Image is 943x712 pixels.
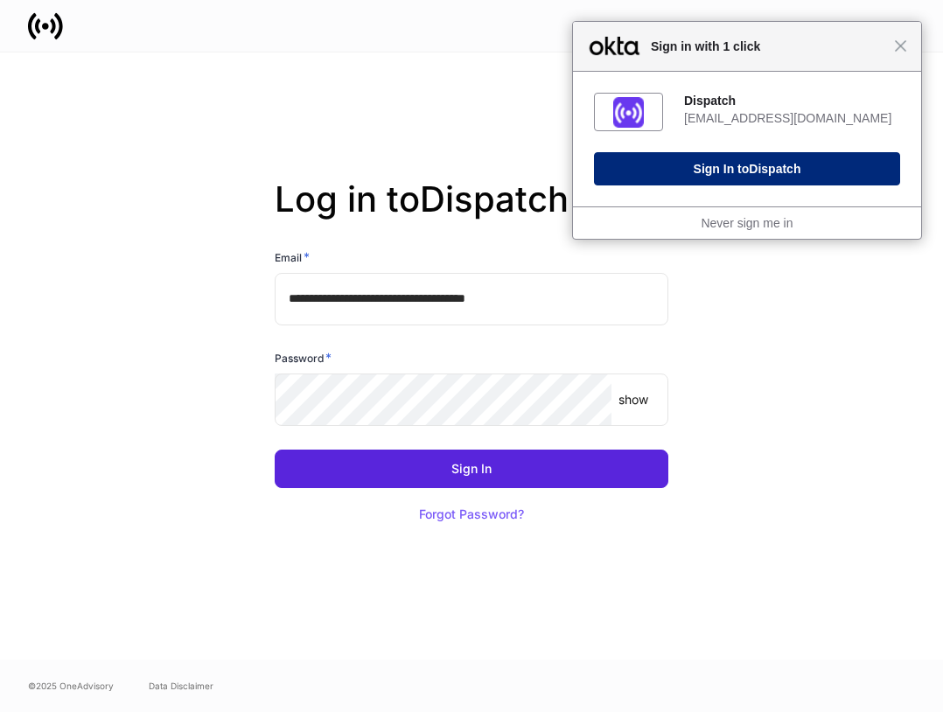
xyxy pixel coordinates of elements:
[275,450,668,488] button: Sign In
[397,495,546,534] button: Forgot Password?
[419,508,524,520] div: Forgot Password?
[894,39,907,52] span: Close
[275,248,310,266] h6: Email
[701,216,793,230] a: Never sign me in
[749,162,800,176] span: Dispatch
[594,152,900,185] button: Sign In toDispatch
[618,391,648,408] p: show
[684,93,900,108] div: Dispatch
[28,679,114,693] span: © 2025 OneAdvisory
[275,178,668,248] h2: Log in to Dispatch
[149,679,213,693] a: Data Disclaimer
[275,349,332,366] h6: Password
[642,36,894,57] span: Sign in with 1 click
[684,110,900,126] div: [EMAIL_ADDRESS][DOMAIN_NAME]
[451,463,492,475] div: Sign In
[613,97,644,128] img: fs01jxrofoggULhDH358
